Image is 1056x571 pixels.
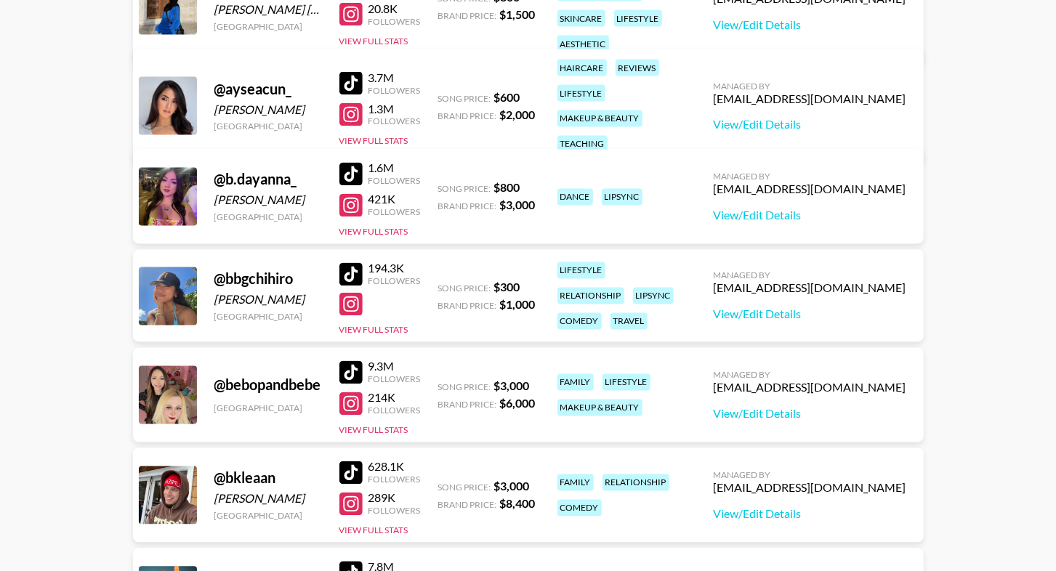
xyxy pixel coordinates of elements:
[368,116,421,127] div: Followers
[368,276,421,287] div: Followers
[602,374,650,391] div: lifestyle
[214,2,322,17] div: [PERSON_NAME] [PERSON_NAME]
[714,81,906,92] div: Managed By
[214,376,322,394] div: @ bebopandbebe
[557,474,594,491] div: family
[500,198,536,212] strong: $ 3,000
[714,307,906,322] a: View/Edit Details
[368,360,421,374] div: 9.3M
[214,102,322,117] div: [PERSON_NAME]
[438,400,497,410] span: Brand Price:
[494,479,530,493] strong: $ 3,000
[214,511,322,522] div: [GEOGRAPHIC_DATA]
[557,500,602,517] div: comedy
[368,405,421,416] div: Followers
[494,90,520,104] strong: $ 600
[438,93,491,104] span: Song Price:
[438,482,491,493] span: Song Price:
[557,136,608,153] div: teaching
[500,108,536,121] strong: $ 2,000
[714,481,906,495] div: [EMAIL_ADDRESS][DOMAIN_NAME]
[557,288,624,304] div: relationship
[500,397,536,410] strong: $ 6,000
[368,102,421,116] div: 1.3M
[614,10,662,27] div: lifestyle
[368,460,421,474] div: 628.1K
[714,208,906,223] a: View/Edit Details
[214,403,322,414] div: [GEOGRAPHIC_DATA]
[438,10,497,21] span: Brand Price:
[368,374,421,385] div: Followers
[557,313,602,330] div: comedy
[714,507,906,522] a: View/Edit Details
[633,288,674,304] div: lipsync
[214,312,322,323] div: [GEOGRAPHIC_DATA]
[714,281,906,296] div: [EMAIL_ADDRESS][DOMAIN_NAME]
[214,293,322,307] div: [PERSON_NAME]
[557,400,642,416] div: makeup & beauty
[557,262,605,279] div: lifestyle
[214,121,322,132] div: [GEOGRAPHIC_DATA]
[368,474,421,485] div: Followers
[714,118,906,132] a: View/Edit Details
[557,10,605,27] div: skincare
[214,270,322,288] div: @ bbgchihiro
[368,391,421,405] div: 214K
[714,17,906,32] a: View/Edit Details
[557,110,642,127] div: makeup & beauty
[368,262,421,276] div: 194.3K
[714,407,906,421] a: View/Edit Details
[438,110,497,121] span: Brand Price:
[339,36,408,46] button: View Full Stats
[494,379,530,393] strong: $ 3,000
[339,425,408,436] button: View Full Stats
[214,469,322,487] div: @ bkleaan
[368,207,421,218] div: Followers
[368,1,421,16] div: 20.8K
[214,21,322,32] div: [GEOGRAPHIC_DATA]
[714,270,906,281] div: Managed By
[438,283,491,294] span: Song Price:
[438,201,497,212] span: Brand Price:
[494,181,520,195] strong: $ 800
[714,470,906,481] div: Managed By
[368,491,421,506] div: 289K
[339,227,408,238] button: View Full Stats
[714,182,906,197] div: [EMAIL_ADDRESS][DOMAIN_NAME]
[438,184,491,195] span: Song Price:
[602,189,642,206] div: lipsync
[214,80,322,98] div: @ ayseacun_
[557,374,594,391] div: family
[368,85,421,96] div: Followers
[368,16,421,27] div: Followers
[557,60,607,76] div: haircare
[368,176,421,187] div: Followers
[214,492,322,506] div: [PERSON_NAME]
[616,60,659,76] div: reviews
[494,280,520,294] strong: $ 300
[557,36,609,52] div: aesthetic
[438,382,491,393] span: Song Price:
[714,381,906,395] div: [EMAIL_ADDRESS][DOMAIN_NAME]
[214,193,322,208] div: [PERSON_NAME]
[500,7,536,21] strong: $ 1,500
[368,193,421,207] div: 421K
[500,497,536,511] strong: $ 8,400
[214,212,322,223] div: [GEOGRAPHIC_DATA]
[602,474,669,491] div: relationship
[339,325,408,336] button: View Full Stats
[438,500,497,511] span: Brand Price:
[339,136,408,147] button: View Full Stats
[714,92,906,106] div: [EMAIL_ADDRESS][DOMAIN_NAME]
[438,301,497,312] span: Brand Price:
[714,171,906,182] div: Managed By
[214,171,322,189] div: @ b.dayanna_
[714,370,906,381] div: Managed By
[610,313,648,330] div: travel
[557,189,593,206] div: dance
[500,298,536,312] strong: $ 1,000
[557,85,605,102] div: lifestyle
[368,161,421,176] div: 1.6M
[368,506,421,517] div: Followers
[368,70,421,85] div: 3.7M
